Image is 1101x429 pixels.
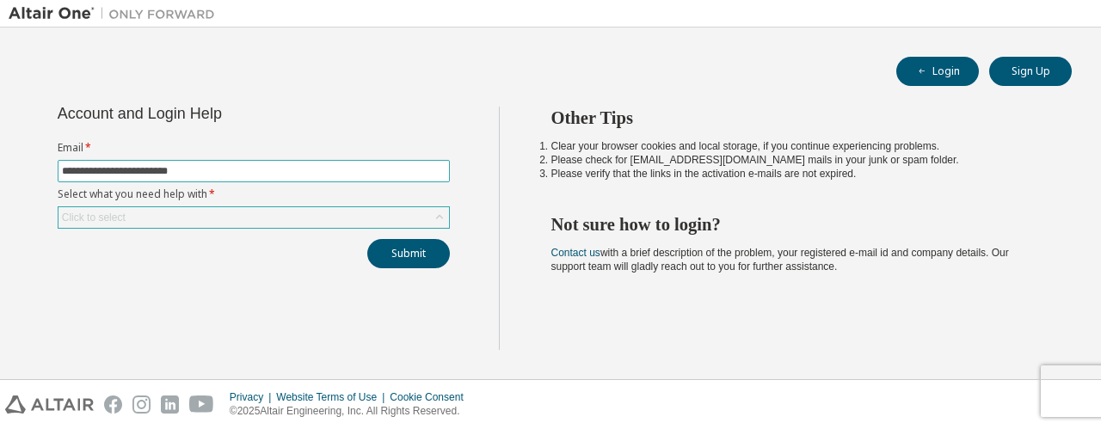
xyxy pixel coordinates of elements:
[161,395,179,414] img: linkedin.svg
[58,207,449,228] div: Click to select
[551,247,600,259] a: Contact us
[58,141,450,155] label: Email
[896,57,979,86] button: Login
[5,395,94,414] img: altair_logo.svg
[551,167,1042,181] li: Please verify that the links in the activation e-mails are not expired.
[551,139,1042,153] li: Clear your browser cookies and local storage, if you continue experiencing problems.
[367,239,450,268] button: Submit
[551,107,1042,129] h2: Other Tips
[276,390,390,404] div: Website Terms of Use
[551,153,1042,167] li: Please check for [EMAIL_ADDRESS][DOMAIN_NAME] mails in your junk or spam folder.
[551,247,1009,273] span: with a brief description of the problem, your registered e-mail id and company details. Our suppo...
[58,107,372,120] div: Account and Login Help
[9,5,224,22] img: Altair One
[132,395,151,414] img: instagram.svg
[189,395,214,414] img: youtube.svg
[62,211,126,224] div: Click to select
[989,57,1072,86] button: Sign Up
[230,390,276,404] div: Privacy
[58,187,450,201] label: Select what you need help with
[230,404,474,419] p: © 2025 Altair Engineering, Inc. All Rights Reserved.
[104,395,122,414] img: facebook.svg
[390,390,473,404] div: Cookie Consent
[551,213,1042,236] h2: Not sure how to login?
